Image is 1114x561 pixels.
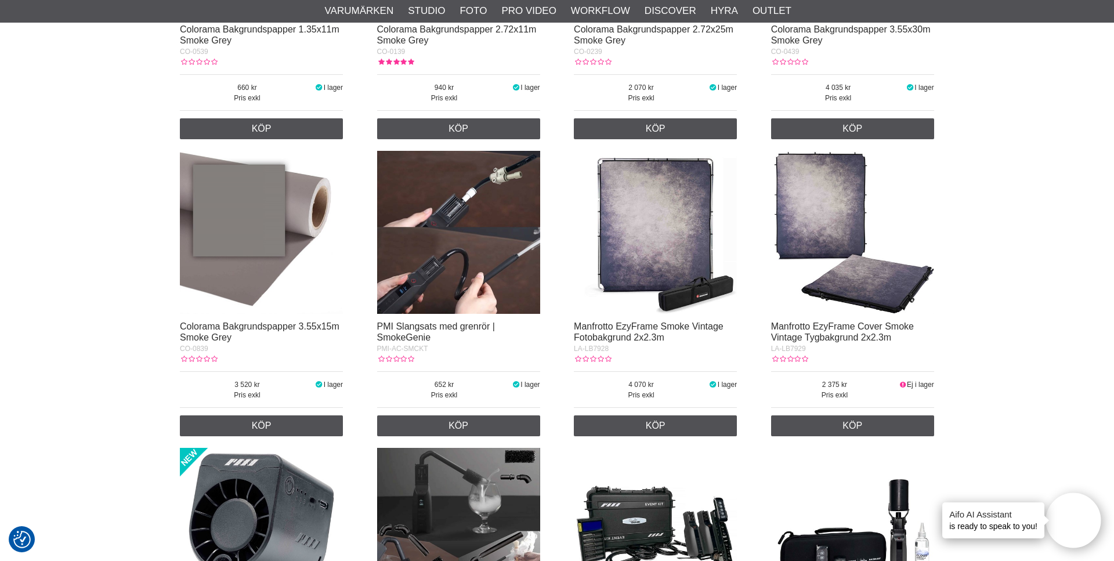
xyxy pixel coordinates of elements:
div: Kundbetyg: 0 [180,354,217,364]
a: PMI Slangsats med grenrör | SmokeGenie [377,321,495,342]
span: Pris exkl [180,390,314,400]
span: I lager [718,381,737,389]
span: I lager [914,84,934,92]
span: Pris exkl [574,390,708,400]
div: is ready to speak to you! [942,502,1044,538]
span: 4 035 [771,82,906,93]
a: Colorama Bakgrundspapper 3.55x15m Smoke Grey [180,321,339,342]
img: Colorama Bakgrundspapper 3.55x15m Smoke Grey [180,151,343,314]
span: PMI-AC-SMCKT [377,345,428,353]
a: Hyra [711,3,738,19]
button: Samtyckesinställningar [13,529,31,550]
span: CO-0139 [377,48,406,56]
div: Kundbetyg: 0 [377,354,414,364]
span: 652 [377,379,512,390]
a: Pro Video [501,3,556,19]
span: LA-LB7929 [771,345,806,353]
i: I lager [906,84,915,92]
span: I lager [520,84,540,92]
span: 660 [180,82,314,93]
i: I lager [708,381,718,389]
a: Colorama Bakgrundspapper 1.35x11m Smoke Grey [180,24,339,45]
a: Köp [377,118,540,139]
a: Köp [574,415,737,436]
span: I lager [324,84,343,92]
a: Discover [645,3,696,19]
i: I lager [511,381,520,389]
a: Köp [180,118,343,139]
span: Pris exkl [574,93,708,103]
span: 2 070 [574,82,708,93]
span: I lager [520,381,540,389]
a: Köp [771,118,934,139]
i: Ej i lager [898,381,907,389]
div: Kundbetyg: 0 [771,354,808,364]
span: CO-0839 [180,345,208,353]
span: Pris exkl [771,390,899,400]
a: Colorama Bakgrundspapper 2.72x11m Smoke Grey [377,24,537,45]
div: Kundbetyg: 0 [574,354,611,364]
span: Ej i lager [907,381,934,389]
h4: Aifo AI Assistant [949,508,1037,520]
img: Manfrotto EzyFrame Cover Smoke Vintage Tygbakgrund 2x2.3m [771,151,934,314]
a: Colorama Bakgrundspapper 2.72x25m Smoke Grey [574,24,733,45]
span: 2 375 [771,379,899,390]
a: Köp [180,415,343,436]
img: Manfrotto EzyFrame Smoke Vintage Fotobakgrund 2x2.3m [574,151,737,314]
span: Pris exkl [771,93,906,103]
span: CO-0439 [771,48,800,56]
i: I lager [314,84,324,92]
a: Outlet [753,3,791,19]
span: Pris exkl [377,93,512,103]
a: Köp [377,415,540,436]
i: I lager [511,84,520,92]
span: Pris exkl [377,390,512,400]
img: Revisit consent button [13,531,31,548]
i: I lager [314,381,324,389]
span: 940 [377,82,512,93]
a: Manfrotto EzyFrame Smoke Vintage Fotobakgrund 2x2.3m [574,321,724,342]
span: I lager [718,84,737,92]
div: Kundbetyg: 0 [771,57,808,67]
span: Pris exkl [180,93,314,103]
span: CO-0539 [180,48,208,56]
span: 4 070 [574,379,708,390]
div: Kundbetyg: 5.00 [377,57,414,67]
div: Kundbetyg: 0 [574,57,611,67]
a: Foto [460,3,487,19]
img: PMI Slangsats med grenrör | SmokeGenie [377,151,540,314]
span: 3 520 [180,379,314,390]
i: I lager [708,84,718,92]
a: Workflow [571,3,630,19]
div: Kundbetyg: 0 [180,57,217,67]
span: CO-0239 [574,48,602,56]
span: LA-LB7928 [574,345,609,353]
a: Manfrotto EzyFrame Cover Smoke Vintage Tygbakgrund 2x2.3m [771,321,914,342]
a: Köp [771,415,934,436]
a: Colorama Bakgrundspapper 3.55x30m Smoke Grey [771,24,931,45]
a: Köp [574,118,737,139]
span: I lager [324,381,343,389]
a: Studio [408,3,445,19]
a: Varumärken [325,3,394,19]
